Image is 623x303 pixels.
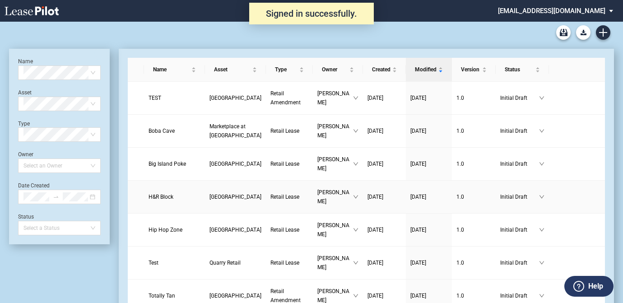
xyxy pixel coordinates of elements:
[317,122,353,140] span: [PERSON_NAME]
[500,126,539,135] span: Initial Draft
[456,227,464,233] span: 1 . 0
[367,293,383,299] span: [DATE]
[353,260,358,266] span: down
[410,194,426,200] span: [DATE]
[149,126,200,135] a: Boba Cave
[270,194,299,200] span: Retail Lease
[372,65,391,74] span: Created
[539,161,544,167] span: down
[367,225,401,234] a: [DATE]
[270,227,299,233] span: Retail Lease
[209,293,261,299] span: Riverdale Commons
[353,227,358,233] span: down
[270,161,299,167] span: Retail Lease
[353,95,358,101] span: down
[367,227,383,233] span: [DATE]
[367,159,401,168] a: [DATE]
[367,260,383,266] span: [DATE]
[209,225,261,234] a: [GEOGRAPHIC_DATA]
[539,260,544,266] span: down
[596,25,610,40] a: Create new document
[214,65,251,74] span: Asset
[456,194,464,200] span: 1 . 0
[410,260,426,266] span: [DATE]
[564,276,614,297] button: Help
[270,258,308,267] a: Retail Lease
[313,58,363,82] th: Owner
[270,225,308,234] a: Retail Lease
[576,25,590,40] button: Download Blank Form
[53,194,59,200] span: to
[317,221,353,239] span: [PERSON_NAME]
[573,25,593,40] md-menu: Download Blank Form List
[149,227,182,233] span: Hip Hop Zone
[322,65,348,74] span: Owner
[500,258,539,267] span: Initial Draft
[270,89,308,107] a: Retail Amendment
[270,192,308,201] a: Retail Lease
[209,123,261,139] span: Marketplace at Highland Village
[556,25,571,40] a: Archive
[456,161,464,167] span: 1 . 0
[410,159,447,168] a: [DATE]
[452,58,496,82] th: Version
[270,159,308,168] a: Retail Lease
[53,194,59,200] span: swap-right
[209,161,261,167] span: Silver Lake Village
[367,126,401,135] a: [DATE]
[149,159,200,168] a: Big Island Poke
[456,126,491,135] a: 1.0
[367,161,383,167] span: [DATE]
[209,93,261,103] a: [GEOGRAPHIC_DATA]
[539,95,544,101] span: down
[410,126,447,135] a: [DATE]
[149,194,173,200] span: H&R Block
[500,192,539,201] span: Initial Draft
[363,58,406,82] th: Created
[18,89,32,96] label: Asset
[410,258,447,267] a: [DATE]
[353,293,358,298] span: down
[149,258,200,267] a: Test
[149,95,161,101] span: TEST
[270,260,299,266] span: Retail Lease
[317,254,353,272] span: [PERSON_NAME]
[456,225,491,234] a: 1.0
[588,280,603,292] label: Help
[266,58,313,82] th: Type
[209,192,261,201] a: [GEOGRAPHIC_DATA]
[18,58,33,65] label: Name
[367,192,401,201] a: [DATE]
[275,65,298,74] span: Type
[367,291,401,300] a: [DATE]
[270,90,301,106] span: Retail Amendment
[500,93,539,103] span: Initial Draft
[456,95,464,101] span: 1 . 0
[209,194,261,200] span: Braemar Village Center
[539,293,544,298] span: down
[539,227,544,233] span: down
[539,194,544,200] span: down
[406,58,452,82] th: Modified
[149,291,200,300] a: Totally Tan
[209,122,261,140] a: Marketplace at [GEOGRAPHIC_DATA]
[249,3,374,24] div: Signed in successfully.
[410,93,447,103] a: [DATE]
[18,214,34,220] label: Status
[18,121,30,127] label: Type
[144,58,205,82] th: Name
[353,161,358,167] span: down
[367,258,401,267] a: [DATE]
[353,194,358,200] span: down
[461,65,480,74] span: Version
[209,227,261,233] span: Plaza Mexico
[415,65,437,74] span: Modified
[317,89,353,107] span: [PERSON_NAME]
[410,291,447,300] a: [DATE]
[410,161,426,167] span: [DATE]
[367,95,383,101] span: [DATE]
[456,293,464,299] span: 1 . 0
[149,225,200,234] a: Hip Hop Zone
[410,192,447,201] a: [DATE]
[500,225,539,234] span: Initial Draft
